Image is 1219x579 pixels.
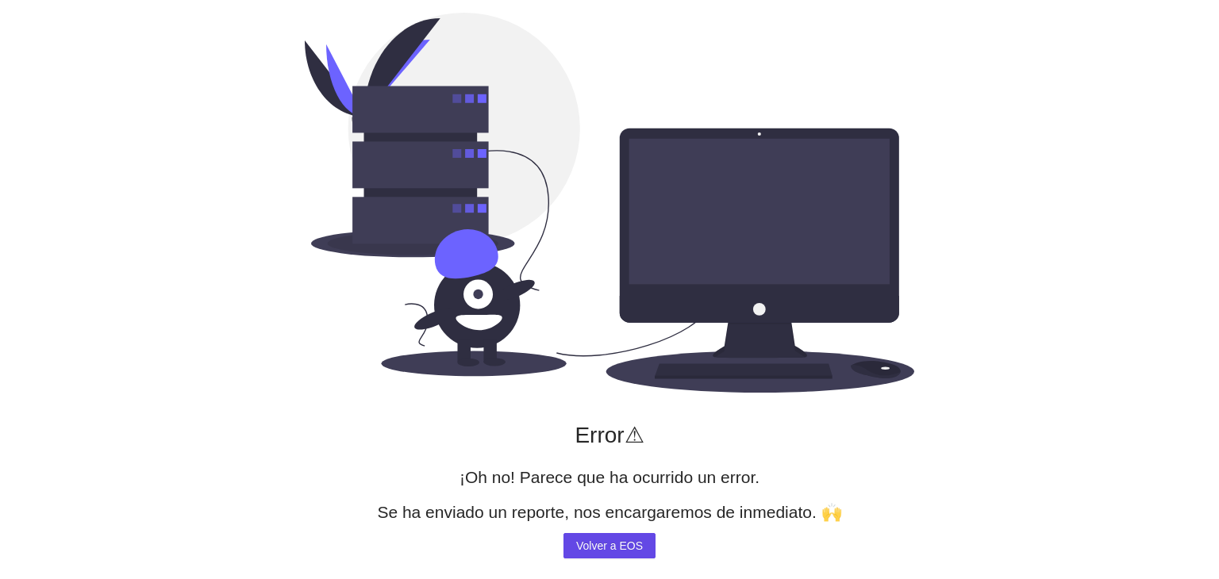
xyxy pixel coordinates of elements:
[576,534,643,558] span: Volver a EOS
[377,499,841,525] h2: Se ha enviado un reporte, nos encargaremos de inmediato. 🙌
[575,418,644,453] h1: Error
[625,423,644,447] span: ⚠
[460,464,759,490] h2: ¡Oh no! Parece que ha ocurrido un error.
[563,533,656,558] a: Volver a EOS
[305,13,914,393] img: Error fallback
